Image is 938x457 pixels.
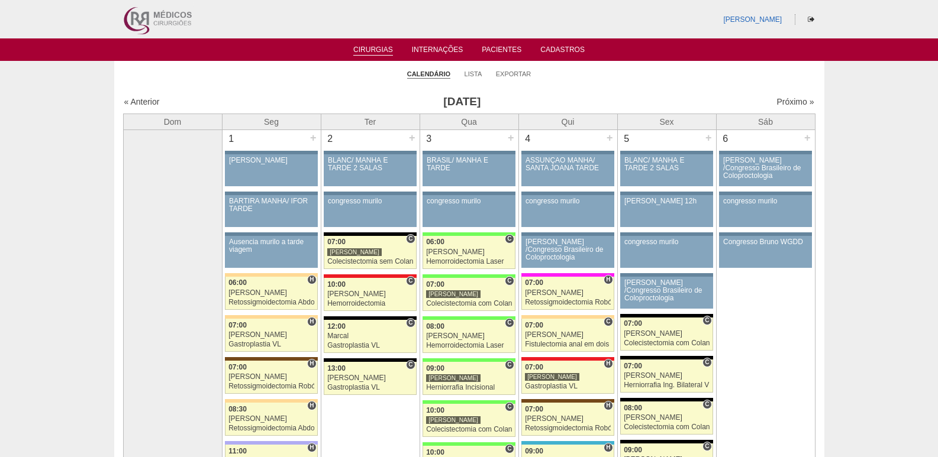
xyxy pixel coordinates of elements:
[228,331,314,339] div: [PERSON_NAME]
[521,154,614,186] a: ASSUNÇÃO MANHÃ/ SANTA JOANA TARDE
[327,332,413,340] div: Marcal
[604,443,613,452] span: Hospital
[423,404,515,437] a: C 10:00 [PERSON_NAME] Colecistectomia com Colangiografia VL
[327,322,346,330] span: 12:00
[324,192,416,195] div: Key: Aviso
[526,157,610,172] div: ASSUNÇÃO MANHÃ/ SANTA JOANA TARDE
[624,279,709,303] div: [PERSON_NAME] /Congresso Brasileiro de Coloproctologia
[525,372,579,381] div: [PERSON_NAME]
[617,114,716,129] th: Sex
[702,358,711,367] span: Consultório
[324,320,416,353] a: C 12:00 Marcal Gastroplastia VL
[225,357,317,361] div: Key: Santa Joana
[324,236,416,269] a: C 07:00 [PERSON_NAME] Colecistectomia sem Colangiografia VL
[228,424,314,432] div: Retossigmoidectomia Abdominal VL
[624,423,710,431] div: Colecistectomia com Colangiografia VL
[307,275,316,284] span: Hospital
[328,157,412,172] div: BLANC/ MANHÃ E TARDE 2 SALAS
[505,444,514,453] span: Consultório
[307,359,316,368] span: Hospital
[223,130,241,148] div: 1
[620,398,713,401] div: Key: Blanc
[124,97,160,106] a: « Anterior
[324,278,416,311] a: C 10:00 [PERSON_NAME] Hemorroidectomia
[324,232,416,236] div: Key: Blanc
[808,16,814,23] i: Sair
[624,362,642,370] span: 07:00
[228,341,314,348] div: Gastroplastia VL
[324,195,416,227] a: congresso murilo
[353,46,393,56] a: Cirurgias
[521,357,614,361] div: Key: Assunção
[225,277,317,310] a: H 06:00 [PERSON_NAME] Retossigmoidectomia Abdominal VL
[505,276,514,286] span: Consultório
[620,192,713,195] div: Key: Aviso
[719,236,811,268] a: Congresso Bruno WGDD
[525,363,543,371] span: 07:00
[702,316,711,325] span: Consultório
[327,258,413,265] div: Colecistectomia sem Colangiografia VL
[525,331,611,339] div: [PERSON_NAME]
[719,154,811,186] a: [PERSON_NAME] /Congresso Brasileiro de Coloproctologia
[229,197,314,213] div: BARTIRA MANHÃ/ IFOR TARDE
[518,114,617,129] th: Qui
[624,330,710,338] div: [PERSON_NAME]
[427,197,511,205] div: congresso murilo
[426,300,512,307] div: Colecistectomia com Colangiografia VL
[406,318,415,328] span: Consultório
[521,361,614,394] a: H 07:00 [PERSON_NAME] Gastroplastia VL
[123,114,222,129] th: Dom
[426,426,512,433] div: Colecistectomia com Colangiografia VL
[228,373,314,381] div: [PERSON_NAME]
[225,441,317,445] div: Key: Christóvão da Gama
[521,441,614,445] div: Key: Neomater
[719,195,811,227] a: congresso murilo
[526,238,610,262] div: [PERSON_NAME] /Congresso Brasileiro de Coloproctologia
[327,290,413,298] div: [PERSON_NAME]
[324,362,416,395] a: C 13:00 [PERSON_NAME] Gastroplastia VL
[521,195,614,227] a: congresso murilo
[406,276,415,286] span: Consultório
[723,238,808,246] div: Congresso Bruno WGDD
[540,46,585,57] a: Cadastros
[624,446,642,454] span: 09:00
[620,359,713,393] a: C 07:00 [PERSON_NAME] Herniorrafia Ing. Bilateral VL
[525,447,543,455] span: 09:00
[225,151,317,154] div: Key: Aviso
[225,403,317,436] a: H 08:30 [PERSON_NAME] Retossigmoidectomia Abdominal VL
[289,93,634,111] h3: [DATE]
[423,358,515,362] div: Key: Brasil
[423,151,515,154] div: Key: Aviso
[228,415,314,423] div: [PERSON_NAME]
[620,314,713,317] div: Key: Blanc
[225,195,317,227] a: BARTIRA MANHÃ/ IFOR TARDE
[624,372,710,380] div: [PERSON_NAME]
[228,447,247,455] span: 11:00
[423,192,515,195] div: Key: Aviso
[618,130,636,148] div: 5
[521,315,614,319] div: Key: Bartira
[423,316,515,320] div: Key: Brasil
[719,151,811,154] div: Key: Aviso
[620,236,713,268] a: congresso murilo
[324,316,416,320] div: Key: Blanc
[321,114,420,129] th: Ter
[327,384,413,391] div: Gastroplastia VL
[525,299,611,306] div: Retossigmoidectomia Robótica
[723,15,782,24] a: [PERSON_NAME]
[426,290,481,299] div: [PERSON_NAME]
[427,157,511,172] div: BRASIL/ MANHÃ E TARDE
[505,318,514,328] span: Consultório
[604,401,613,410] span: Hospital
[420,114,518,129] th: Qua
[521,277,614,310] a: H 07:00 [PERSON_NAME] Retossigmoidectomia Robótica
[426,364,444,372] span: 09:00
[521,403,614,436] a: H 07:00 [PERSON_NAME] Retossigmoidectomia Robótica
[225,319,317,352] a: H 07:00 [PERSON_NAME] Gastroplastia VL
[426,448,444,456] span: 10:00
[406,234,415,244] span: Consultório
[521,192,614,195] div: Key: Aviso
[324,151,416,154] div: Key: Aviso
[620,273,713,277] div: Key: Aviso
[776,97,814,106] a: Próximo »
